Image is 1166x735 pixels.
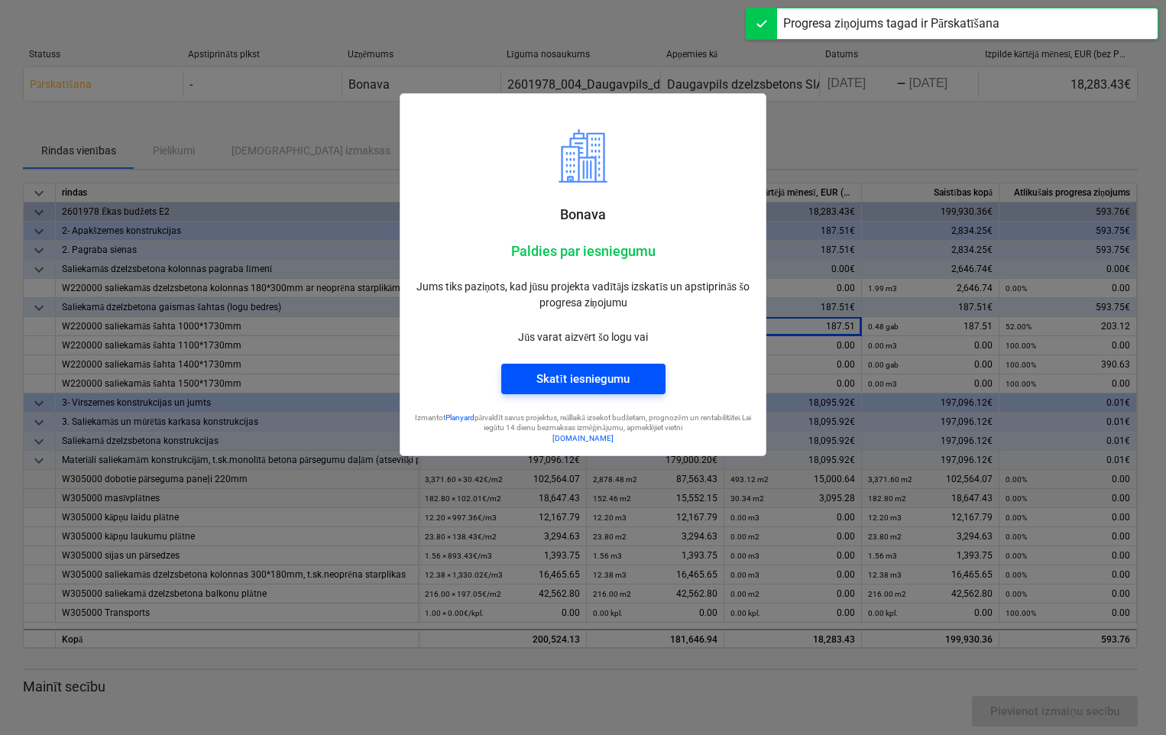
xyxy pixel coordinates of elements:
[413,413,753,433] p: Izmantot pārvaldīt savus projektus, reāllaikā izsekot budžetam, prognozēm un rentabilitātei. Lai ...
[552,434,614,442] a: [DOMAIN_NAME]
[413,242,753,261] p: Paldies par iesniegumu
[445,413,474,422] a: Planyard
[413,329,753,345] p: Jūs varat aizvērt šo logu vai
[536,369,629,389] div: Skatīt iesniegumu
[783,15,999,33] div: Progresa ziņojums tagad ir Pārskatīšana
[501,364,666,394] button: Skatīt iesniegumu
[413,279,753,311] p: Jums tiks paziņots, kad jūsu projekta vadītājs izskatīs un apstiprinās šo progresa ziņojumu
[413,206,753,224] p: Bonava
